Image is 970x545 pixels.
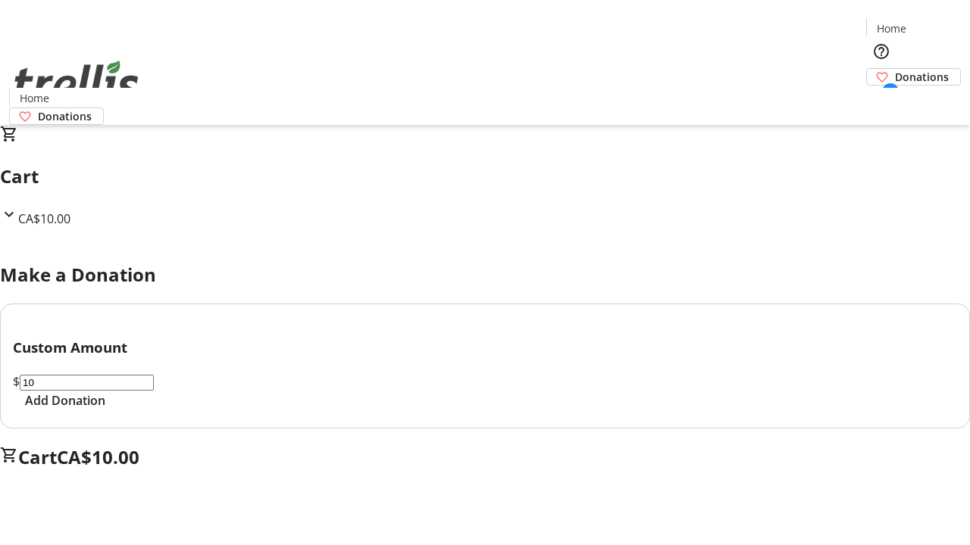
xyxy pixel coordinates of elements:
[9,107,104,125] a: Donations
[38,108,92,124] span: Donations
[895,69,949,85] span: Donations
[10,90,58,106] a: Home
[13,337,957,358] h3: Custom Amount
[13,391,117,410] button: Add Donation
[57,444,139,469] span: CA$10.00
[866,36,896,67] button: Help
[867,20,915,36] a: Home
[13,373,20,390] span: $
[9,44,144,120] img: Orient E2E Organization 2HlHcCUPqJ's Logo
[877,20,906,36] span: Home
[20,375,154,391] input: Donation Amount
[866,68,961,86] a: Donations
[866,86,896,116] button: Cart
[25,391,105,410] span: Add Donation
[20,90,49,106] span: Home
[18,210,70,227] span: CA$10.00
